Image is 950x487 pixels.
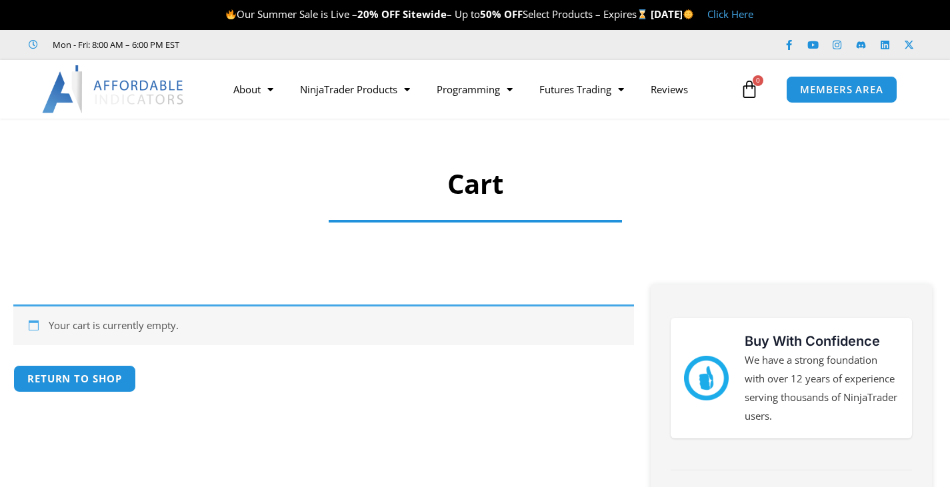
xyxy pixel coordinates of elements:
[198,38,398,51] iframe: Customer reviews powered by Trustpilot
[637,9,647,19] img: ⌛
[720,70,779,109] a: 0
[423,74,526,105] a: Programming
[226,9,236,19] img: 🔥
[357,7,400,21] strong: 20% OFF
[13,304,634,345] div: Your cart is currently empty.
[707,7,753,21] a: Click Here
[42,65,185,113] img: LogoAI | Affordable Indicators – NinjaTrader
[287,74,423,105] a: NinjaTrader Products
[220,74,737,105] nav: Menu
[637,74,701,105] a: Reviews
[480,7,523,21] strong: 50% OFF
[220,74,287,105] a: About
[13,365,136,392] a: Return to shop
[800,85,883,95] span: MEMBERS AREA
[651,7,694,21] strong: [DATE]
[745,351,899,425] p: We have a strong foundation with over 12 years of experience serving thousands of NinjaTrader users.
[745,331,899,351] h3: Buy With Confidence
[403,7,447,21] strong: Sitewide
[786,76,897,103] a: MEMBERS AREA
[225,7,651,21] span: Our Summer Sale is Live – – Up to Select Products – Expires
[526,74,637,105] a: Futures Trading
[683,9,693,19] img: 🌞
[49,37,179,53] span: Mon - Fri: 8:00 AM – 6:00 PM EST
[753,75,763,86] span: 0
[684,356,729,400] img: mark thumbs good 43913 | Affordable Indicators – NinjaTrader
[33,165,917,203] h1: Cart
